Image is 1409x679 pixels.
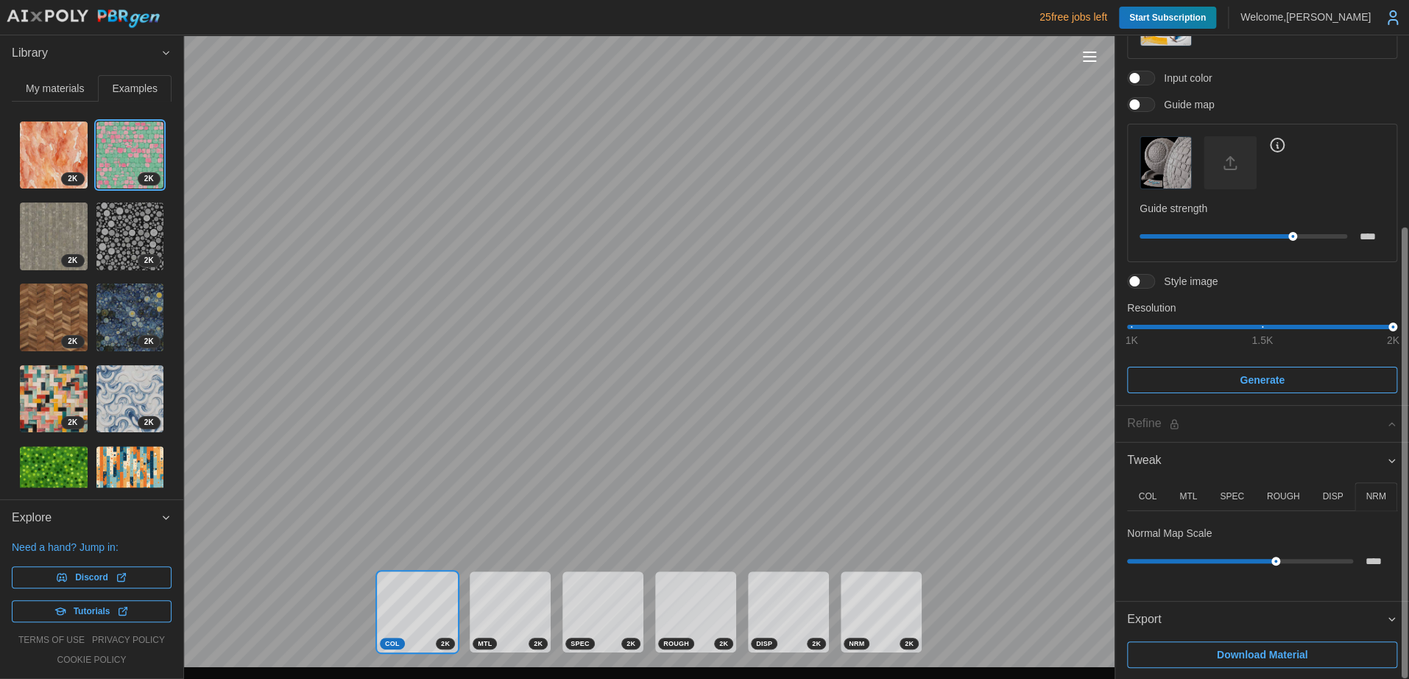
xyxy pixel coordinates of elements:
[1220,490,1244,503] p: SPEC
[20,284,88,351] img: xGfjer9ro03ZFYxz6oRE
[1155,71,1212,85] span: Input color
[1127,641,1397,668] button: Download Material
[144,336,154,348] span: 2 K
[441,638,450,649] span: 2 K
[1155,97,1214,112] span: Guide map
[385,638,400,649] span: COL
[19,283,88,352] a: xGfjer9ro03ZFYxz6oRE2K
[19,202,88,271] a: xFUu4JYEYTMgrsbqNkuZ2K
[1140,201,1385,216] p: Guide strength
[26,83,84,94] span: My materials
[6,9,160,29] img: AIxPoly PBRgen
[1079,46,1100,67] button: Toggle viewport controls
[18,634,85,647] a: terms of use
[1127,602,1386,638] span: Export
[663,638,689,649] span: ROUGH
[1366,490,1385,503] p: NRM
[74,601,110,622] span: Tutorials
[12,540,172,555] p: Need a hand? Jump in:
[756,638,772,649] span: DISP
[68,173,77,185] span: 2 K
[1155,274,1218,289] span: Style image
[68,255,77,267] span: 2 K
[68,417,77,429] span: 2 K
[571,638,590,649] span: SPEC
[1217,642,1308,667] span: Download Material
[57,654,126,666] a: cookie policy
[849,638,864,649] span: NRM
[68,336,77,348] span: 2 K
[20,365,88,433] img: HoR2omZZLXJGORTLu1Xa
[1127,300,1397,315] p: Resolution
[20,446,88,514] img: JRFGPhhRt5Yj1BDkBmTq
[96,121,165,190] a: A4Ip82XD3EJnSCKI0NXd2K
[1127,443,1386,479] span: Tweak
[113,83,158,94] span: Examples
[20,203,88,270] img: xFUu4JYEYTMgrsbqNkuZ
[96,203,164,270] img: rHikvvBoB3BgiCY53ZRV
[1138,490,1156,503] p: COL
[1119,7,1216,29] a: Start Subscription
[1322,490,1343,503] p: DISP
[12,600,172,622] a: Tutorials
[719,638,728,649] span: 2 K
[144,417,154,429] span: 2 K
[20,122,88,189] img: x8yfbN4GTchSu5dOOcil
[1039,10,1107,24] p: 25 free jobs left
[19,121,88,190] a: x8yfbN4GTchSu5dOOcil2K
[12,500,160,536] span: Explore
[92,634,165,647] a: privacy policy
[1179,490,1197,503] p: MTL
[12,35,160,71] span: Library
[812,638,821,649] span: 2 K
[1115,479,1409,601] div: Tweak
[1129,7,1206,29] span: Start Subscription
[144,255,154,267] span: 2 K
[1140,136,1192,189] button: Guide map
[96,365,164,433] img: BaNnYycJ0fHhekiD6q2s
[1267,490,1300,503] p: ROUGH
[96,283,165,352] a: Hz2WzdisDSdMN9J5i1Bs2K
[144,173,154,185] span: 2 K
[1127,526,1212,541] p: Normal Map Scale
[75,567,108,588] span: Discord
[96,202,165,271] a: rHikvvBoB3BgiCY53ZRV2K
[1127,367,1397,393] button: Generate
[534,638,543,649] span: 2 K
[1240,10,1371,24] p: Welcome, [PERSON_NAME]
[1140,137,1191,188] img: Guide map
[1115,406,1409,442] button: Refine
[478,638,492,649] span: MTL
[96,284,164,351] img: Hz2WzdisDSdMN9J5i1Bs
[626,638,635,649] span: 2 K
[1127,415,1386,433] div: Refine
[19,446,88,515] a: JRFGPhhRt5Yj1BDkBmTq2K
[96,365,165,434] a: BaNnYycJ0fHhekiD6q2s2K
[12,566,172,588] a: Discord
[1240,367,1285,393] span: Generate
[19,365,88,434] a: HoR2omZZLXJGORTLu1Xa2K
[96,446,164,514] img: E0WDekRgOSM6MXRuYTC4
[1115,602,1409,638] button: Export
[905,638,914,649] span: 2 K
[96,122,164,189] img: A4Ip82XD3EJnSCKI0NXd
[1115,443,1409,479] button: Tweak
[96,446,165,515] a: E0WDekRgOSM6MXRuYTC42K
